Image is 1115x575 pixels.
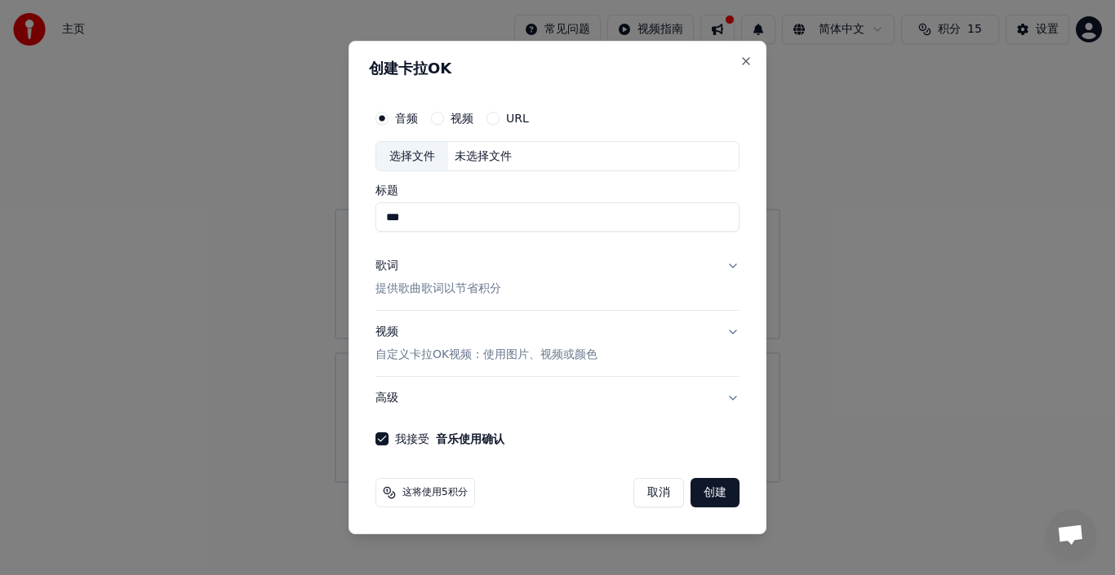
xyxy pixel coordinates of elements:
span: 这将使用5积分 [402,486,468,499]
button: 视频自定义卡拉OK视频：使用图片、视频或颜色 [375,312,740,377]
button: 高级 [375,377,740,419]
p: 自定义卡拉OK视频：使用图片、视频或颜色 [375,347,597,363]
div: 选择文件 [376,142,448,171]
button: 我接受 [436,433,504,445]
button: 歌词提供歌曲歌词以节省积分 [375,245,740,311]
label: 视频 [451,113,473,124]
label: URL [506,113,529,124]
label: 我接受 [395,433,504,445]
div: 歌词 [375,259,398,275]
h2: 创建卡拉OK [369,61,746,76]
button: 创建 [691,478,740,507]
label: 音频 [395,113,418,124]
button: 取消 [633,478,684,507]
div: 未选择文件 [448,148,518,165]
div: 视频 [375,325,597,364]
label: 标题 [375,185,740,197]
p: 提供歌曲歌词以节省积分 [375,281,501,298]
